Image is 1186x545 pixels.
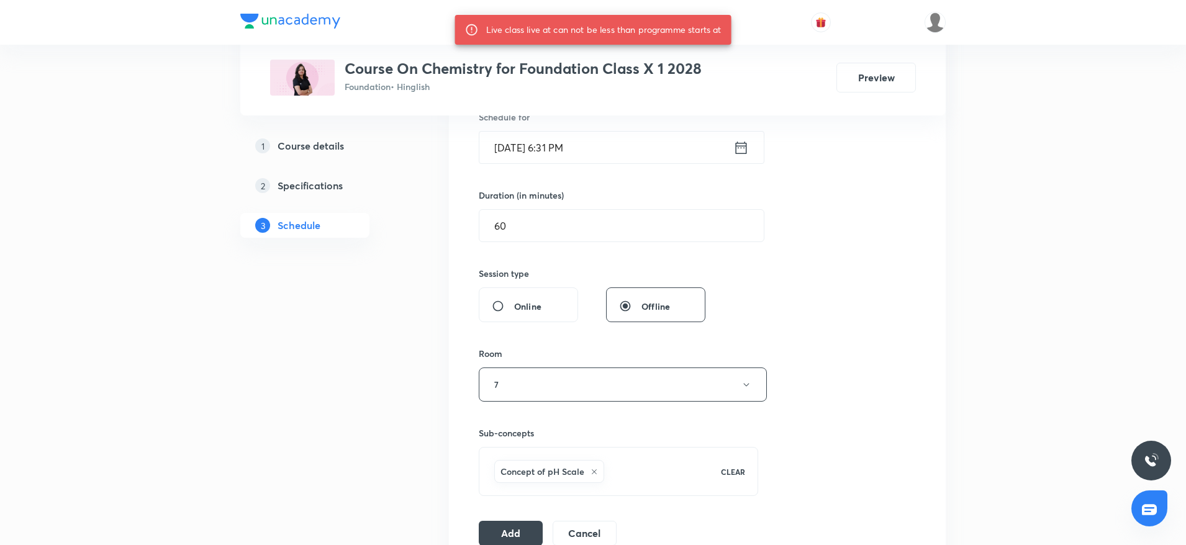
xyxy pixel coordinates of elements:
[345,60,702,78] h3: Course On Chemistry for Foundation Class X 1 2028
[278,218,320,233] h5: Schedule
[255,218,270,233] p: 3
[255,178,270,193] p: 2
[721,466,745,477] p: CLEAR
[815,17,826,28] img: avatar
[486,19,722,41] div: Live class live at can not be less than programme starts at
[500,465,584,478] h6: Concept of pH Scale
[479,210,764,241] input: 60
[240,14,340,29] img: Company Logo
[270,60,335,96] img: CA933C76-EA88-456C-8662-00A6CF329BA7_plus.png
[1144,453,1159,468] img: ttu
[240,14,340,32] a: Company Logo
[836,63,916,92] button: Preview
[240,173,409,198] a: 2Specifications
[479,367,767,402] button: 7
[278,138,344,153] h5: Course details
[925,12,946,33] img: Shivank
[278,178,343,193] h5: Specifications
[479,347,502,360] h6: Room
[811,12,831,32] button: avatar
[479,110,758,124] h6: Schedule for
[479,267,529,280] h6: Session type
[479,426,758,439] h6: Sub-concepts
[641,300,670,313] span: Offline
[479,189,564,202] h6: Duration (in minutes)
[255,138,270,153] p: 1
[240,133,409,158] a: 1Course details
[345,80,702,93] p: Foundation • Hinglish
[514,300,541,313] span: Online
